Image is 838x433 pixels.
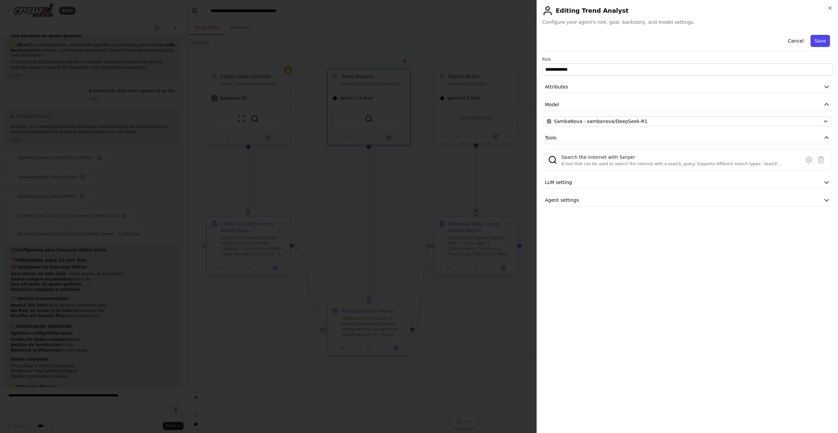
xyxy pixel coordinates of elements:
[542,5,833,16] h2: Editing Trend Analyst
[545,134,557,141] span: Tools
[815,154,827,166] button: Delete tool
[545,101,559,108] span: Model
[542,19,833,25] span: Configure your agent's role, goal, backstory, and model settings.
[542,57,833,62] label: Role
[561,154,796,161] div: Search the internet with Serper
[542,194,833,206] button: Agent settings
[544,116,831,126] button: SambaNova - sambanova/DeepSeek-R1
[811,35,830,47] button: Save
[545,179,572,186] span: LLM setting
[561,161,796,167] div: A tool that can be used to search the internet with a search_query. Supports different search typ...
[545,83,568,90] span: Attributes
[803,154,815,166] button: Configure tool
[784,35,808,47] button: Cancel
[542,176,833,189] button: LLM setting
[545,197,579,203] span: Agent settings
[554,118,647,125] span: SambaNova - sambanova/DeepSeek-R1
[542,99,833,111] button: Model
[542,81,833,93] button: Attributes
[548,155,557,165] img: SerperDevTool
[542,132,833,144] button: Tools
